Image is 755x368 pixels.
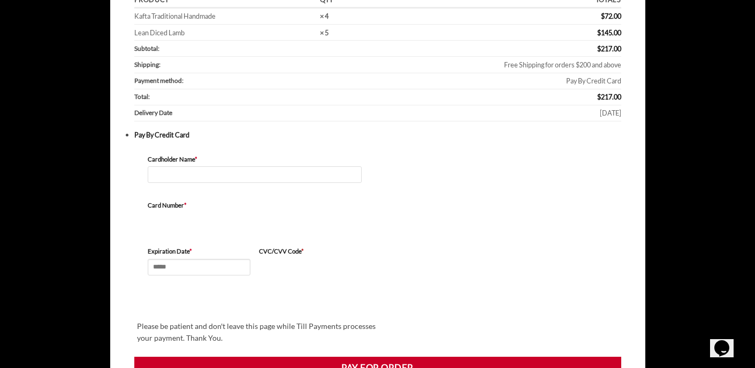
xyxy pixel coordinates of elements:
strong: × 4 [320,12,329,20]
th: Total: [134,89,361,105]
bdi: 72.00 [601,12,621,20]
div: Please be patient and don't leave this page while Till Payments processes your payment. Thank You. [134,318,391,347]
th: Shipping: [134,57,361,73]
iframe: chat widget [710,325,744,357]
abbr: required [184,202,187,209]
span: $ [597,28,601,37]
abbr: required [195,156,197,163]
td: [DATE] [361,105,621,121]
th: Delivery Date [134,105,361,121]
span: $ [597,44,601,53]
td: Free Shipping for orders $200 and above [361,57,621,73]
td: Kafta Traditional Handmade [134,9,317,25]
label: Pay By Credit Card [134,131,189,139]
strong: × 5 [320,28,329,37]
span: $ [597,93,601,101]
bdi: 217.00 [597,44,621,53]
td: Lean Diced Lamb [134,25,317,41]
label: Card Number [148,201,362,210]
bdi: 145.00 [597,28,621,37]
td: Pay By Credit Card [361,73,621,89]
span: $ [601,12,605,20]
label: Cardholder Name [148,155,362,164]
th: Subtotal: [134,41,361,57]
th: Payment method: [134,73,361,89]
bdi: 217.00 [597,93,621,101]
